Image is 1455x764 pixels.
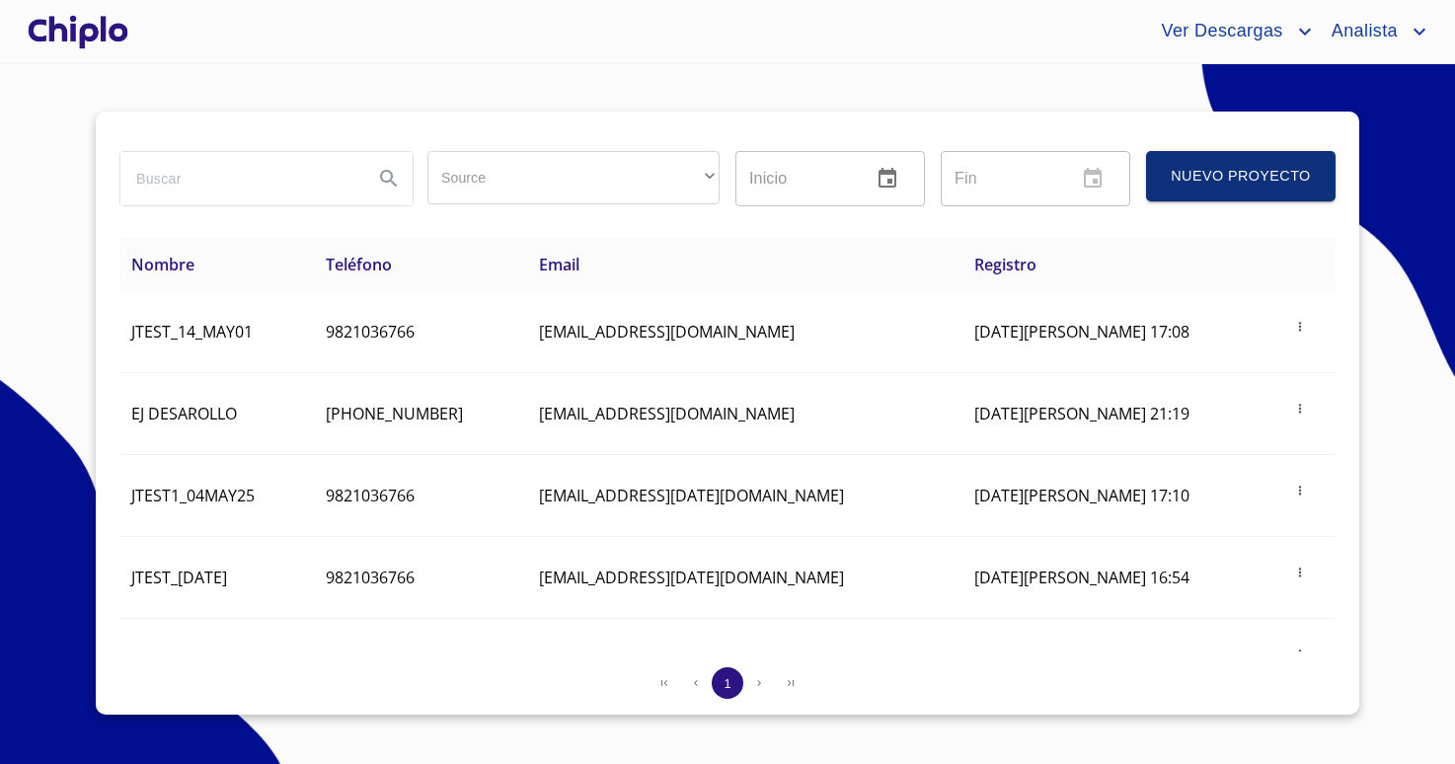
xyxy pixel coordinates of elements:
[539,403,795,424] span: [EMAIL_ADDRESS][DOMAIN_NAME]
[365,155,413,202] button: Search
[131,649,193,670] span: JTEST P4
[131,254,194,275] span: Nombre
[539,649,795,670] span: [EMAIL_ADDRESS][DOMAIN_NAME]
[539,254,579,275] span: Email
[539,321,795,343] span: [EMAIL_ADDRESS][DOMAIN_NAME]
[1317,16,1431,47] button: account of current user
[1146,151,1336,201] button: Nuevo Proyecto
[974,567,1189,588] span: [DATE][PERSON_NAME] 16:54
[326,485,415,506] span: 9821036766
[131,321,253,343] span: JTEST_14_MAY01
[131,567,227,588] span: JTEST_[DATE]
[326,403,463,424] span: [PHONE_NUMBER]
[974,403,1189,424] span: [DATE][PERSON_NAME] 21:19
[974,485,1189,506] span: [DATE][PERSON_NAME] 17:10
[539,485,844,506] span: [EMAIL_ADDRESS][DATE][DOMAIN_NAME]
[1146,16,1316,47] button: account of current user
[1317,16,1408,47] span: Analista
[974,254,1036,275] span: Registro
[326,254,392,275] span: Teléfono
[326,649,463,670] span: [PHONE_NUMBER]
[1170,164,1312,189] span: Nuevo Proyecto
[326,567,415,588] span: 9821036766
[326,321,415,343] span: 9821036766
[539,567,844,588] span: [EMAIL_ADDRESS][DATE][DOMAIN_NAME]
[974,321,1189,343] span: [DATE][PERSON_NAME] 17:08
[724,676,730,691] span: 1
[1146,16,1292,47] span: Ver Descargas
[131,485,255,506] span: JTEST1_04MAY25
[712,667,743,699] button: 1
[131,403,237,424] span: EJ DESAROLLO
[120,152,357,205] input: search
[974,649,1189,670] span: [DATE][PERSON_NAME] 21:10
[427,151,720,204] div: ​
